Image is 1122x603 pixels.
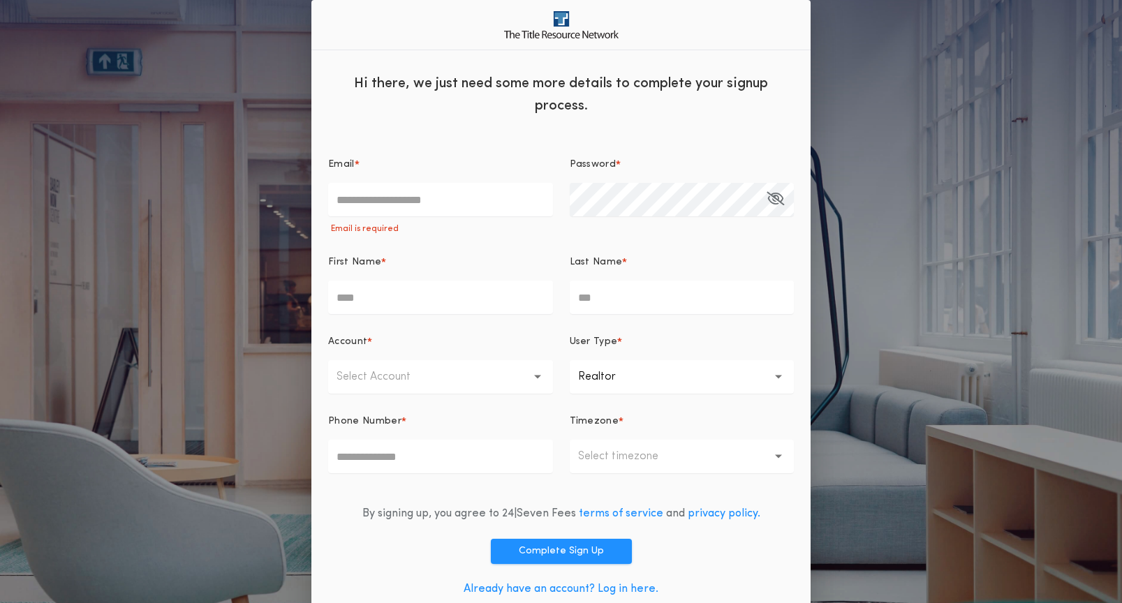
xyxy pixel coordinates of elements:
button: Password* [767,183,784,216]
input: Phone Number* [328,440,553,473]
p: Timezone [570,415,619,429]
button: Select Account [328,360,553,394]
a: privacy policy. [688,508,760,519]
p: Phone Number [328,415,401,429]
button: Select timezone [570,440,795,473]
input: Email* [328,183,553,216]
p: Last Name [570,255,623,269]
a: terms of service [579,508,663,519]
p: First Name [328,255,381,269]
p: Email [328,158,355,172]
a: Already have an account? Log in here. [464,583,658,595]
p: Account [328,335,367,349]
input: First Name* [328,281,553,314]
p: User Type [570,335,618,349]
img: logo [504,11,619,38]
button: Realtor [570,360,795,394]
p: Select timezone [578,448,681,465]
p: Email is required [328,223,553,234]
p: Select Account [337,368,433,385]
button: Complete Sign Up [491,539,632,564]
p: Password [570,158,617,172]
p: Realtor [578,368,638,385]
input: Last Name* [570,281,795,314]
div: By signing up, you agree to 24|Seven Fees and [362,505,760,522]
div: Hi there, we just need some more details to complete your signup process. [311,61,811,124]
input: Password* [570,183,795,216]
